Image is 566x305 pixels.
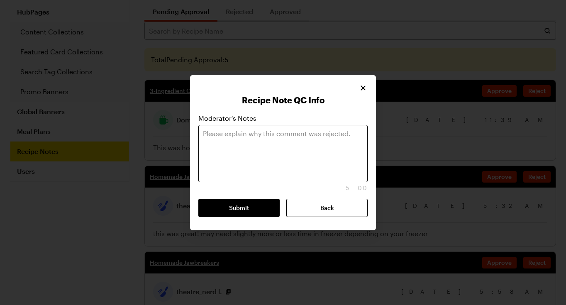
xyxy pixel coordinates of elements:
[286,199,368,217] button: Back
[320,204,334,212] span: Back
[198,95,368,105] h2: Recipe Note QC Info
[229,204,249,212] span: Submit
[359,83,368,93] button: Close
[198,113,256,123] label: Moderator's Notes
[198,184,368,192] div: 500
[198,199,280,217] button: Submit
